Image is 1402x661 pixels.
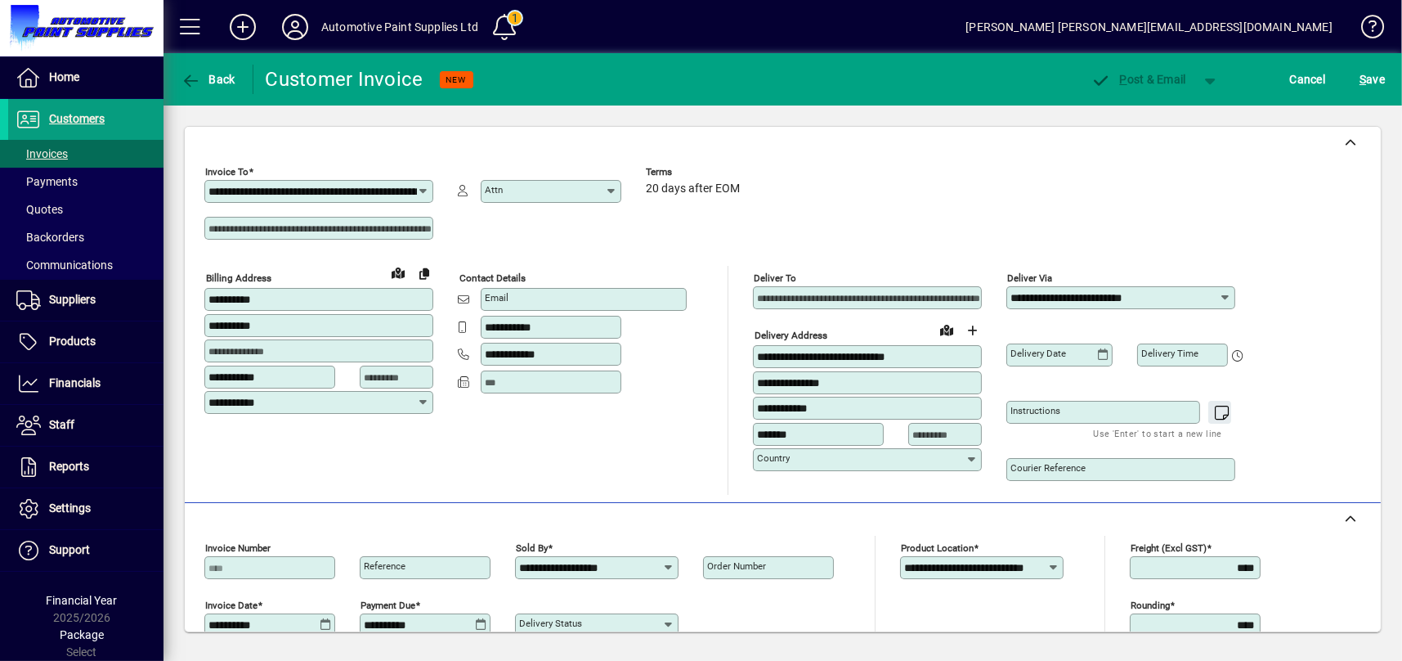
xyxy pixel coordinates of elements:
button: Add [217,12,269,42]
span: Financials [49,376,101,389]
a: Suppliers [8,280,163,321]
span: NEW [446,74,467,85]
mat-label: Product location [901,542,974,554]
a: View on map [385,259,411,286]
span: Quotes [16,203,63,216]
a: Products [8,322,163,362]
span: ave [1359,66,1385,92]
mat-label: Deliver To [754,272,796,284]
span: P [1120,73,1127,86]
mat-label: Invoice To [205,166,249,178]
mat-label: Reference [364,560,405,572]
mat-label: Instructions [1010,405,1060,416]
a: Staff [8,405,163,446]
span: Terms [646,167,744,178]
span: Invoices [16,147,68,160]
span: Staff [49,418,74,431]
button: Back [177,65,240,94]
span: Cancel [1290,66,1326,92]
mat-label: Country [757,452,790,464]
button: Choose address [960,317,986,344]
span: Products [49,335,96,348]
div: Automotive Paint Supplies Ltd [321,14,478,40]
mat-label: Delivery date [1010,348,1066,359]
span: Payments [16,175,78,188]
a: Support [8,530,163,571]
mat-label: Invoice date [205,600,258,611]
a: View on map [934,317,960,343]
mat-label: Freight (excl GST) [1131,542,1207,554]
span: Reports [49,460,89,473]
mat-label: Sold by [516,542,548,554]
button: Copy to Delivery address [411,260,437,286]
mat-label: Invoice number [205,542,271,554]
mat-label: Payment due [361,600,415,611]
span: Backorders [16,231,84,244]
span: ost & Email [1091,73,1186,86]
mat-label: Deliver via [1007,272,1052,284]
a: Backorders [8,223,163,251]
a: Settings [8,488,163,529]
mat-label: Delivery time [1141,348,1198,359]
div: [PERSON_NAME] [PERSON_NAME][EMAIL_ADDRESS][DOMAIN_NAME] [965,14,1333,40]
span: Package [60,628,104,641]
mat-label: Attn [485,184,503,196]
a: Payments [8,168,163,196]
span: Financial Year [47,594,118,607]
span: 20 days after EOM [646,182,740,196]
span: Settings [49,501,91,515]
button: Profile [269,12,321,42]
a: Communications [8,251,163,279]
span: Suppliers [49,293,96,306]
a: Invoices [8,140,163,168]
span: Home [49,70,79,83]
mat-label: Order number [707,560,766,572]
a: Knowledge Base [1349,3,1382,56]
app-page-header-button: Back [163,65,253,94]
span: Support [49,543,90,556]
span: Customers [49,112,105,125]
a: Quotes [8,196,163,223]
mat-label: Courier Reference [1010,462,1086,474]
a: Financials [8,363,163,404]
button: Cancel [1286,65,1330,94]
button: Post & Email [1083,65,1194,94]
span: Communications [16,259,113,272]
div: Customer Invoice [266,66,423,92]
mat-label: Delivery status [519,618,582,629]
span: Back [181,73,235,86]
span: S [1359,73,1366,86]
a: Home [8,57,163,98]
mat-hint: Use 'Enter' to start a new line [1094,424,1222,443]
mat-label: Rounding [1131,600,1170,611]
mat-label: Email [485,292,508,304]
a: Reports [8,447,163,488]
button: Save [1355,65,1389,94]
